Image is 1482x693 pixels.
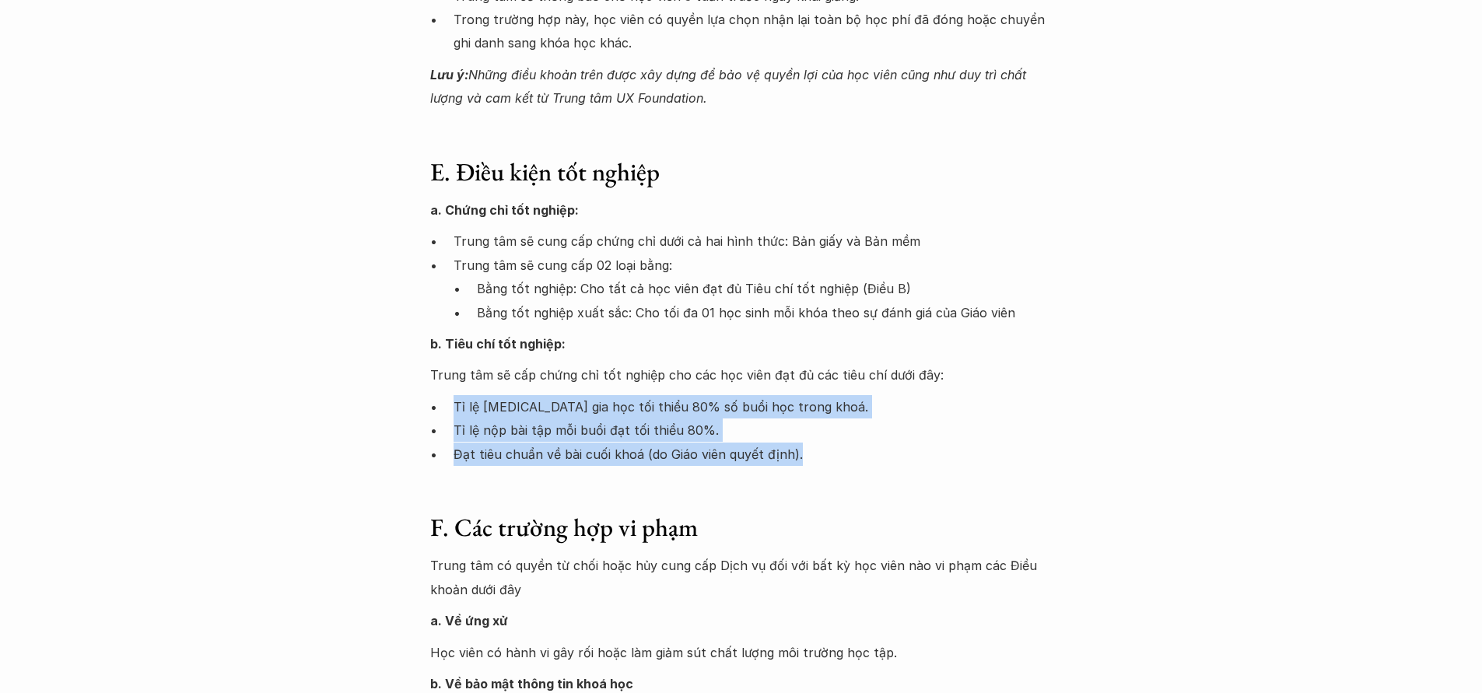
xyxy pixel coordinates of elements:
p: Trong trường hợp này, học viên có quyền lựa chọn nhận lại toàn bộ học phí đã đóng hoặc chuyển ghi... [454,8,1053,55]
p: Tỉ lệ [MEDICAL_DATA] gia học tối thiểu 80% số buổi học trong khoá. [454,395,1053,418]
p: Đạt tiêu chuẩn về bài cuối khoá (do Giáo viên quyết định). [454,443,1053,466]
strong: a. Chứng chỉ tốt nghiệp: [430,202,579,218]
strong: b. Về bảo mật thông tin khoá học [430,676,633,691]
strong: a. Về ứng xử [430,613,508,628]
p: Trung tâm sẽ cung cấp 02 loại bằng: [454,254,1053,277]
p: Bằng tốt nghiệp xuất sắc: Cho tối đa 01 học sinh mỗi khóa theo sự đánh giá của Giáo viên [477,301,1053,324]
em: Những điều khoản trên được xây dựng để bảo vệ quyền lợi của học viên cũng như duy trì chất lượng ... [430,67,1030,106]
p: Trung tâm sẽ cung cấp chứng chỉ dưới cả hai hình thức: Bản giấy và Bản mềm [454,229,1053,253]
p: Tỉ lệ nộp bài tập mỗi buổi đạt tối thiểu 80%. [454,418,1053,442]
strong: Lưu ý: [430,67,468,82]
p: Trung tâm sẽ cấp chứng chỉ tốt nghiệp cho các học viên đạt đủ các tiêu chí dưới đây: [430,363,1053,387]
h3: F. Các trường hợp vi phạm [430,513,1053,542]
h3: E. Điều kiện tốt nghiệp [430,157,1053,187]
p: Bằng tốt nghiệp: Cho tất cả học viên đạt đủ Tiêu chí tốt nghiệp (Điều B) [477,277,1053,300]
strong: b. Tiêu chí tốt nghiệp: [430,336,566,352]
p: Học viên có hành vi gây rối hoặc làm giảm sút chất lượng môi trường học tập. [430,641,1053,664]
p: Trung tâm có quyền từ chối hoặc hủy cung cấp Dịch vụ đối với bất kỳ học viên nào vi phạm các Điều... [430,554,1053,601]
